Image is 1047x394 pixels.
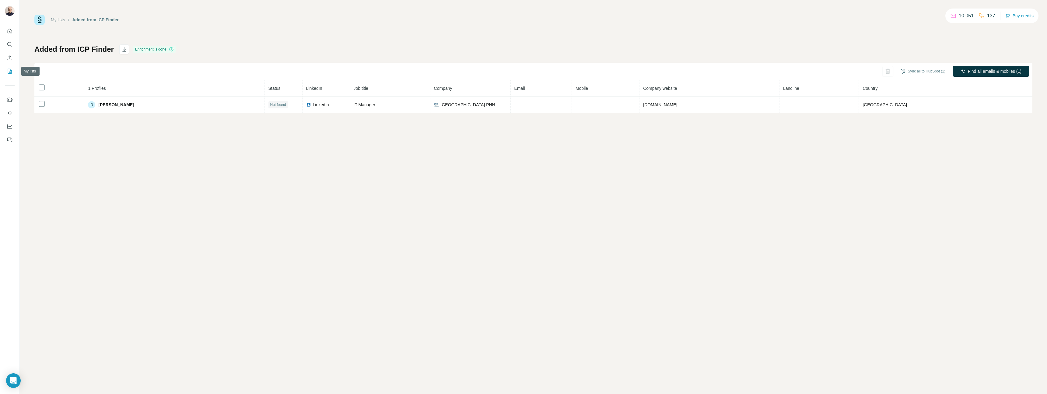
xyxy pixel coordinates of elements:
button: Find all emails & mobiles (1) [953,66,1029,77]
span: LinkedIn [306,86,322,91]
div: Open Intercom Messenger [6,373,21,388]
span: Company website [643,86,677,91]
img: Avatar [5,6,15,16]
button: Search [5,39,15,50]
img: Surfe Logo [34,15,45,25]
span: Company [434,86,452,91]
span: [PERSON_NAME] [98,102,134,108]
a: My lists [51,17,65,22]
span: Mobile [576,86,588,91]
span: [DOMAIN_NAME] [643,102,677,107]
img: LinkedIn logo [306,102,311,107]
h1: Added from ICP Finder [34,44,114,54]
span: 1 Profiles [88,86,106,91]
span: [GEOGRAPHIC_DATA] PHN [441,102,495,108]
p: 10,051 [959,12,974,19]
span: IT Manager [354,102,375,107]
img: company-logo [434,102,439,107]
button: Use Surfe API [5,107,15,118]
span: Landline [783,86,799,91]
div: D [88,101,95,108]
span: Find all emails & mobiles (1) [968,68,1021,74]
span: Not found [270,102,286,107]
button: Sync all to HubSpot (1) [896,67,950,76]
button: Feedback [5,134,15,145]
p: 137 [987,12,995,19]
span: Job title [354,86,368,91]
span: Status [268,86,281,91]
li: / [68,17,69,23]
button: My lists [5,66,15,77]
button: Quick start [5,26,15,37]
span: LinkedIn [313,102,329,108]
button: Enrich CSV [5,52,15,63]
div: Added from ICP Finder [72,17,119,23]
span: Email [514,86,525,91]
button: Buy credits [1005,12,1034,20]
span: [GEOGRAPHIC_DATA] [863,102,907,107]
button: Use Surfe on LinkedIn [5,94,15,105]
div: Enrichment is done [133,46,176,53]
span: Country [863,86,877,91]
button: Dashboard [5,121,15,132]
